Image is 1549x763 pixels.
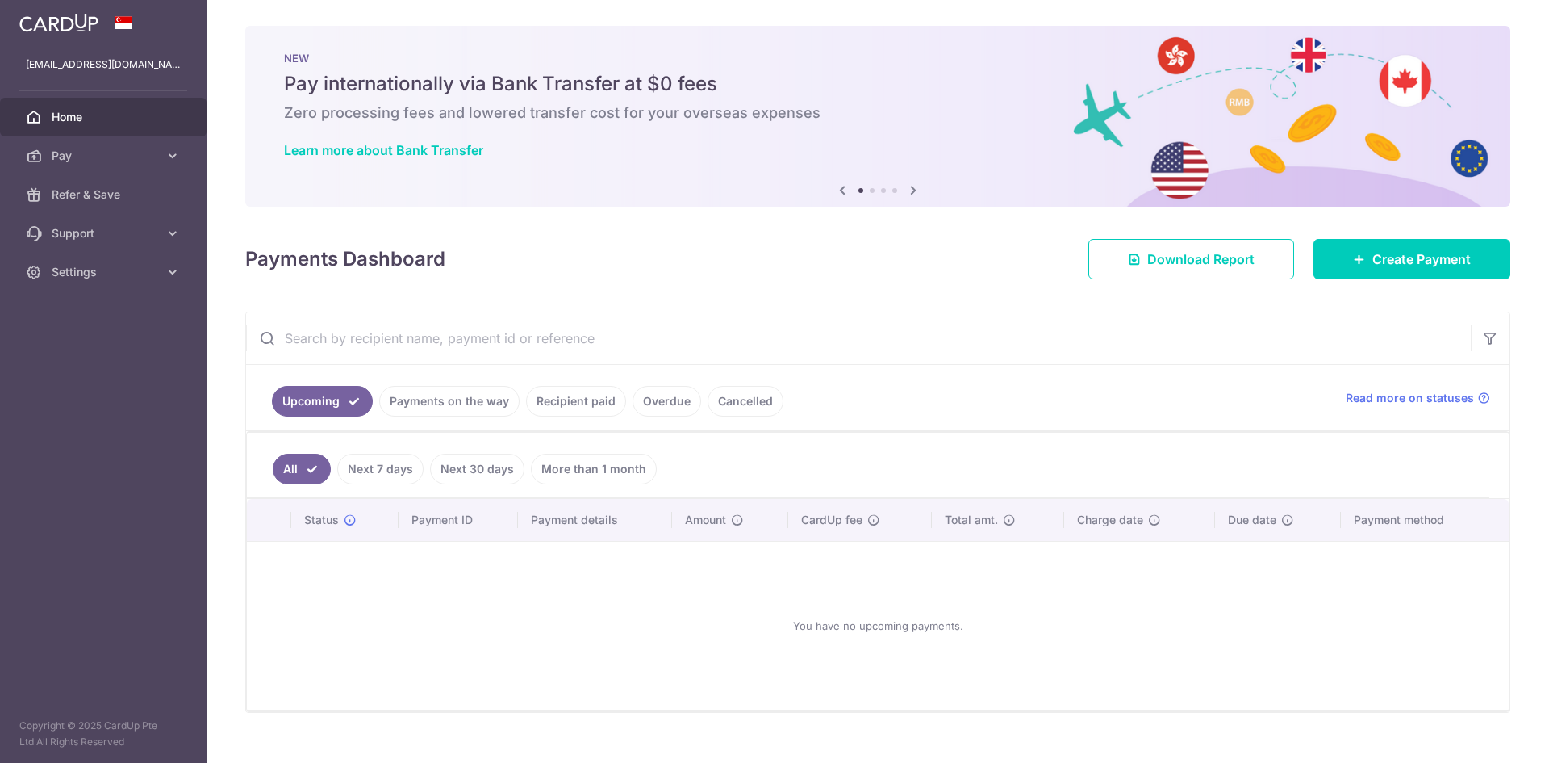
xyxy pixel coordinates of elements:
[19,13,98,32] img: CardUp
[801,512,862,528] span: CardUp fee
[245,26,1510,207] img: Bank transfer banner
[1341,499,1509,541] th: Payment method
[518,499,673,541] th: Payment details
[246,312,1471,364] input: Search by recipient name, payment id or reference
[399,499,518,541] th: Payment ID
[337,454,424,484] a: Next 7 days
[1372,249,1471,269] span: Create Payment
[284,103,1472,123] h6: Zero processing fees and lowered transfer cost for your overseas expenses
[284,142,483,158] a: Learn more about Bank Transfer
[304,512,339,528] span: Status
[1088,239,1294,279] a: Download Report
[52,109,158,125] span: Home
[266,555,1489,697] div: You have no upcoming payments.
[945,512,998,528] span: Total amt.
[685,512,726,528] span: Amount
[52,264,158,280] span: Settings
[1346,390,1474,406] span: Read more on statuses
[708,386,783,417] a: Cancelled
[379,386,520,417] a: Payments on the way
[531,454,657,484] a: More than 1 month
[1147,249,1255,269] span: Download Report
[284,52,1472,65] p: NEW
[1077,512,1143,528] span: Charge date
[272,386,373,417] a: Upcoming
[284,71,1472,97] h5: Pay internationally via Bank Transfer at $0 fees
[430,454,524,484] a: Next 30 days
[245,245,445,274] h4: Payments Dashboard
[52,225,158,241] span: Support
[633,386,701,417] a: Overdue
[1228,512,1276,528] span: Due date
[1346,390,1490,406] a: Read more on statuses
[52,187,158,203] span: Refer & Save
[273,454,331,484] a: All
[52,148,158,164] span: Pay
[1313,239,1510,279] a: Create Payment
[526,386,626,417] a: Recipient paid
[26,57,181,73] p: [EMAIL_ADDRESS][DOMAIN_NAME]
